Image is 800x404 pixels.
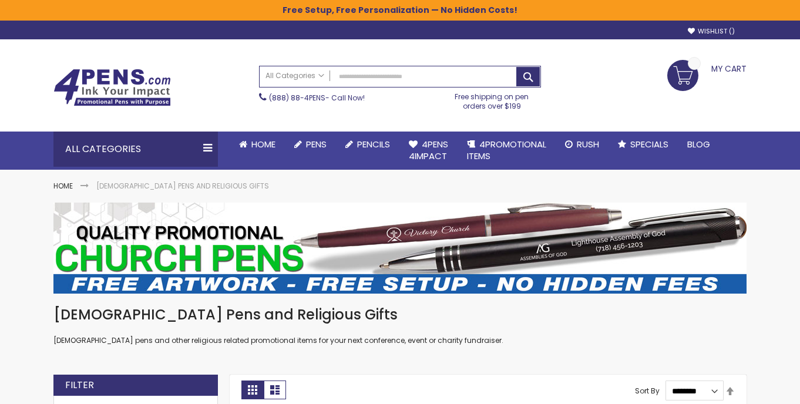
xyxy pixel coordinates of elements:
strong: Filter [65,379,94,392]
span: 4Pens 4impact [409,138,448,162]
img: 4Pens Custom Pens and Promotional Products [53,69,171,106]
a: (888) 88-4PENS [269,93,325,103]
strong: Grid [241,381,264,399]
img: Church Pens and Religious Gifts [53,203,747,294]
span: Blog [687,138,710,150]
div: Free shipping on pen orders over $199 [443,87,542,111]
a: Rush [556,132,609,157]
a: 4Pens4impact [399,132,458,170]
span: All Categories [265,71,324,80]
div: All Categories [53,132,218,167]
a: All Categories [260,66,330,86]
a: Wishlist [688,27,735,36]
a: Blog [678,132,720,157]
span: Pens [306,138,327,150]
span: - Call Now! [269,93,365,103]
div: [DEMOGRAPHIC_DATA] pens and other religious related promotional items for your next conference, e... [53,305,747,346]
strong: [DEMOGRAPHIC_DATA] Pens and Religious Gifts [96,181,269,191]
a: Pencils [336,132,399,157]
span: Home [251,138,275,150]
span: Specials [630,138,668,150]
span: Rush [577,138,599,150]
a: Home [53,181,73,191]
a: Home [230,132,285,157]
h1: [DEMOGRAPHIC_DATA] Pens and Religious Gifts [53,305,747,324]
span: 4PROMOTIONAL ITEMS [467,138,546,162]
a: 4PROMOTIONALITEMS [458,132,556,170]
a: Specials [609,132,678,157]
a: Pens [285,132,336,157]
label: Sort By [635,386,660,396]
span: Pencils [357,138,390,150]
